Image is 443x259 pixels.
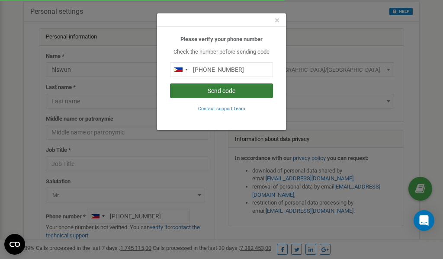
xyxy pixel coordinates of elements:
[414,210,434,231] div: Open Intercom Messenger
[198,106,245,112] small: Contact support team
[170,62,273,77] input: 0905 123 4567
[170,48,273,56] p: Check the number before sending code
[170,83,273,98] button: Send code
[198,105,245,112] a: Contact support team
[180,36,263,42] b: Please verify your phone number
[275,15,279,26] span: ×
[170,63,190,77] div: Telephone country code
[275,16,279,25] button: Close
[4,234,25,255] button: Open CMP widget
